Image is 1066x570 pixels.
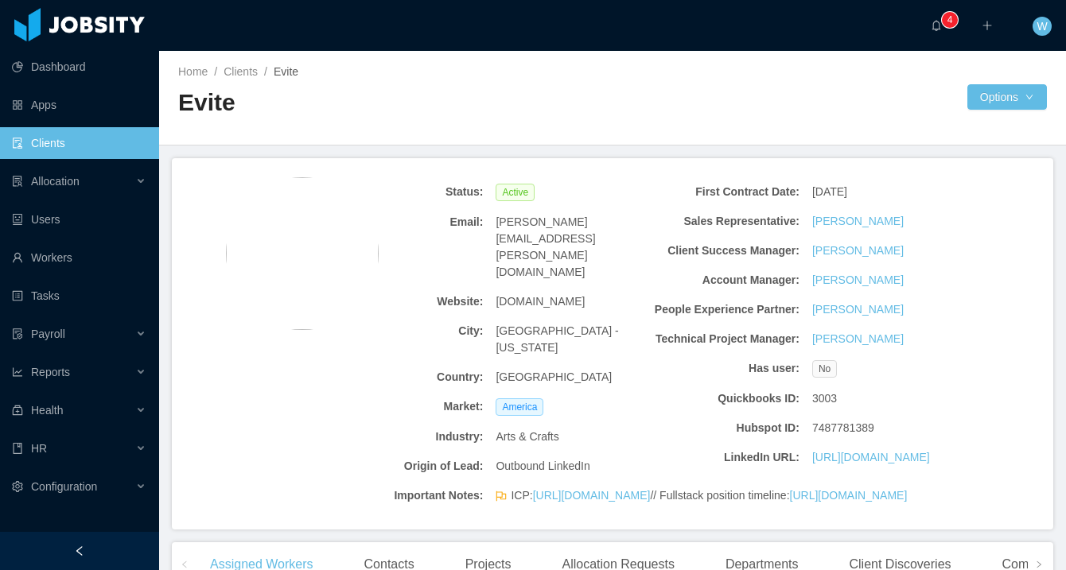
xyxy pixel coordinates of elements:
[338,369,484,386] b: Country:
[812,390,837,407] span: 3003
[812,449,930,466] a: [URL][DOMAIN_NAME]
[654,242,799,259] b: Client Success Manager:
[338,458,484,475] b: Origin of Lead:
[1035,560,1043,568] i: icon: right
[12,204,146,235] a: icon: robotUsers
[338,323,484,339] b: City:
[982,20,993,31] i: icon: plus
[12,176,23,187] i: icon: solution
[181,560,189,568] i: icon: left
[178,65,208,78] a: Home
[496,398,543,416] span: America
[931,20,942,31] i: icon: bell
[12,405,23,416] i: icon: medicine-box
[31,442,47,455] span: HR
[274,65,298,78] span: Evite
[12,443,23,454] i: icon: book
[654,213,799,230] b: Sales Representative:
[224,65,258,78] a: Clients
[31,328,65,340] span: Payroll
[338,293,484,310] b: Website:
[12,127,146,159] a: icon: auditClients
[511,487,907,504] span: ICP: // Fullstack position timeline:
[654,184,799,200] b: First Contract Date:
[812,331,904,347] a: [PERSON_NAME]
[654,449,799,466] b: LinkedIn URL:
[31,404,63,417] span: Health
[533,489,651,502] a: [URL][DOMAIN_NAME]
[226,177,379,330] img: 2a69d860-5ed1-11ec-9a12-d928b1d84fae_68825f8aea0b1-400w.png
[812,242,904,259] a: [PERSON_NAME]
[31,175,80,188] span: Allocation
[214,65,217,78] span: /
[967,84,1047,110] button: Optionsicon: down
[12,328,23,339] i: icon: file-protect
[496,428,558,445] span: Arts & Crafts
[806,177,964,207] div: [DATE]
[12,366,23,378] i: icon: line-chart
[812,360,837,378] span: No
[12,242,146,273] a: icon: userWorkers
[654,331,799,347] b: Technical Project Manager:
[812,420,874,436] span: 7487781389
[12,280,146,312] a: icon: profileTasks
[496,184,535,201] span: Active
[338,398,484,415] b: Market:
[12,51,146,83] a: icon: pie-chartDashboard
[654,301,799,318] b: People Experience Partner:
[496,369,612,386] span: [GEOGRAPHIC_DATA]
[942,12,958,28] sup: 4
[338,428,484,445] b: Industry:
[31,366,70,378] span: Reports
[496,491,507,507] span: flag
[654,420,799,436] b: Hubspot ID:
[947,12,953,28] p: 4
[338,184,484,200] b: Status:
[812,213,904,230] a: [PERSON_NAME]
[790,489,908,502] a: [URL][DOMAIN_NAME]
[338,487,484,504] b: Important Notes:
[812,301,904,318] a: [PERSON_NAME]
[1037,17,1047,36] span: W
[496,323,641,356] span: [GEOGRAPHIC_DATA] - [US_STATE]
[12,89,146,121] a: icon: appstoreApps
[812,272,904,289] a: [PERSON_NAME]
[654,390,799,407] b: Quickbooks ID:
[12,481,23,492] i: icon: setting
[338,214,484,231] b: Email:
[264,65,267,78] span: /
[31,480,97,493] span: Configuration
[654,272,799,289] b: Account Manager:
[654,360,799,377] b: Has user:
[496,293,585,310] span: [DOMAIN_NAME]
[496,214,641,281] span: [PERSON_NAME][EMAIL_ADDRESS][PERSON_NAME][DOMAIN_NAME]
[178,87,613,119] h2: Evite
[496,458,589,475] span: Outbound LinkedIn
